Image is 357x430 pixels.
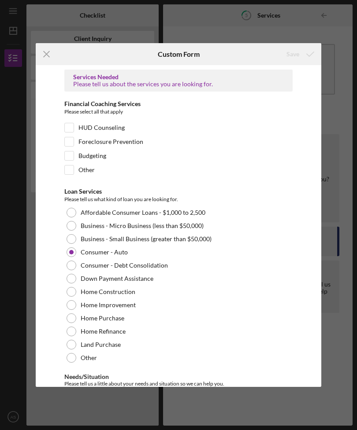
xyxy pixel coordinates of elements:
div: Please tell us about the services you are looking for. [73,81,284,88]
label: Foreclosure Prevention [78,137,143,146]
label: HUD Counseling [78,123,125,132]
label: Business - Small Business (greater than $50,000) [81,235,212,243]
label: Home Construction [81,288,135,295]
div: Please tell us a little about your needs and situation so we can help you. [64,380,293,387]
div: Save [286,45,299,63]
div: Loan Services [64,188,293,195]
label: Land Purchase [81,341,121,348]
label: Home Refinance [81,328,126,335]
label: Home Purchase [81,315,124,322]
label: Home Improvement [81,301,136,309]
div: Financial Coaching Services [64,100,293,107]
label: Consumer - Debt Consolidation [81,262,168,269]
h6: Custom Form [158,50,200,58]
label: Other [81,354,97,361]
div: Please select all that apply [64,107,293,118]
label: Needs/Situation [64,373,109,380]
label: Budgeting [78,151,106,160]
label: Business - Micro Business (less than $50,000) [81,222,204,229]
button: Save [278,45,321,63]
label: Consumer - Auto [81,249,128,256]
div: Services Needed [73,74,284,81]
label: Other [78,165,95,174]
div: Please tell us what kind of loan you are looking for. [64,195,293,204]
label: Affordable Consumer Loans - $1,000 to 2,500 [81,209,205,216]
label: Down Payment Assistance [81,275,153,282]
